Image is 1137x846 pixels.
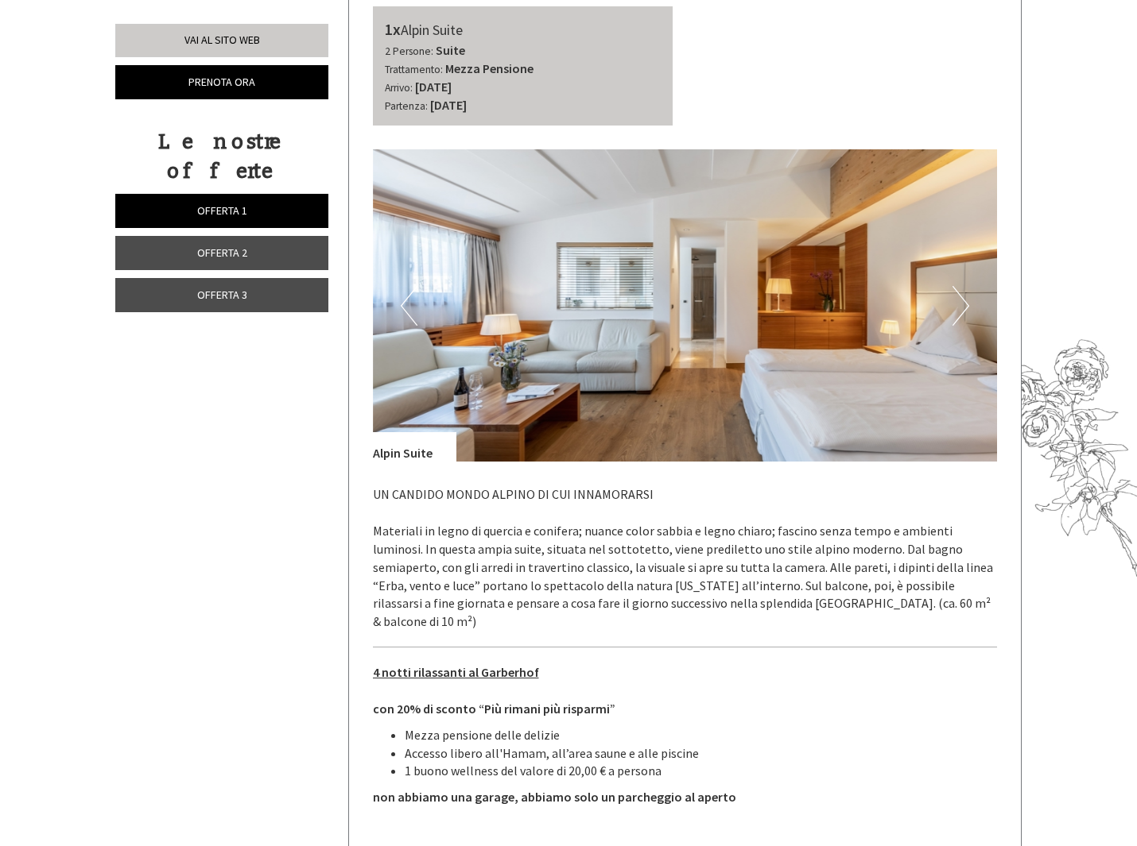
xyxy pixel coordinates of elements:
button: Previous [401,286,417,326]
div: Alpin Suite [385,18,662,41]
b: Mezza Pensione [445,60,534,76]
b: 1x [385,19,401,39]
span: Offerta 2 [197,245,247,260]
a: Vai al sito web [115,24,328,57]
li: Mezza pensione delle delizie [405,726,998,744]
li: Accesso libero all'Hamam, all’area saune e alle piscine [405,744,998,763]
div: Le nostre offerte [115,127,324,186]
button: Next [953,286,969,326]
div: Alpin Suite [373,432,456,462]
small: Arrivo: [385,81,413,95]
p: UN CANDIDO MONDO ALPINO DI CUI INNAMORARSI Materiali in legno di quercia e conifera; nuance color... [373,485,998,631]
small: Trattamento: [385,63,443,76]
u: 4 notti rilassanti al Garberhof [373,664,539,680]
strong: con 20% di sconto “Più rimani più risparmi” [373,664,615,717]
b: Suite [436,42,465,58]
b: [DATE] [415,79,452,95]
span: Offerta 3 [197,288,247,302]
li: 1 buono wellness del valore di 20,00 € a persona [405,762,998,780]
small: 2 Persone: [385,44,433,58]
b: [DATE] [430,97,467,113]
strong: non abbiamo una garage, abbiamo solo un parcheggio al aperto [373,789,736,805]
small: Partenza: [385,99,428,113]
img: image [373,149,998,462]
a: Prenota ora [115,65,328,99]
span: Offerta 1 [197,203,247,218]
